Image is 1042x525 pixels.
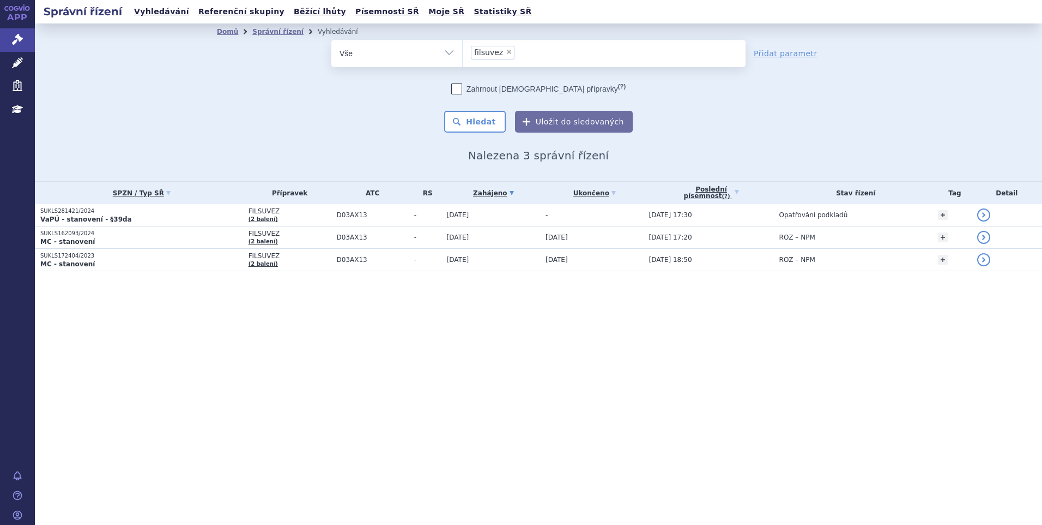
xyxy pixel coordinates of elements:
[337,256,409,264] span: D03AX13
[318,23,372,40] li: Vyhledávání
[249,207,331,215] span: FILSUVEZ
[252,28,304,35] a: Správní řízení
[40,260,95,268] strong: MC - stanovení
[40,207,243,215] p: SUKLS281421/2024
[425,4,468,19] a: Moje SŘ
[243,182,331,204] th: Přípravek
[40,186,243,201] a: SPZN / Typ SŘ
[754,48,817,59] a: Přidat parametr
[779,234,815,241] span: ROZ – NPM
[618,83,626,90] abbr: (?)
[447,234,469,241] span: [DATE]
[195,4,288,19] a: Referenční skupiny
[40,230,243,237] p: SUKLS162093/2024
[217,28,238,35] a: Domů
[546,256,568,264] span: [DATE]
[337,234,409,241] span: D03AX13
[290,4,349,19] a: Běžící lhůty
[35,4,131,19] h2: Správní řízení
[40,252,243,260] p: SUKLS172404/2023
[779,256,815,264] span: ROZ – NPM
[249,261,278,267] a: (2 balení)
[649,211,692,219] span: [DATE] 17:30
[414,234,441,241] span: -
[414,211,441,219] span: -
[40,238,95,246] strong: MC - stanovení
[468,149,609,162] span: Nalezena 3 správní řízení
[546,186,643,201] a: Ukončeno
[447,186,540,201] a: Zahájeno
[447,211,469,219] span: [DATE]
[518,45,524,59] input: filsuvez
[649,182,774,204] a: Poslednípísemnost(?)
[131,4,192,19] a: Vyhledávání
[352,4,422,19] a: Písemnosti SŘ
[774,182,933,204] th: Stav řízení
[938,255,948,265] a: +
[938,232,948,242] a: +
[249,230,331,237] span: FILSUVEZ
[414,256,441,264] span: -
[515,111,633,133] button: Uložit do sledovaných
[722,193,730,200] abbr: (?)
[409,182,441,204] th: RS
[451,83,626,94] label: Zahrnout [DEMOGRAPHIC_DATA] přípravky
[470,4,535,19] a: Statistiky SŘ
[444,111,506,133] button: Hledat
[649,256,692,264] span: [DATE] 18:50
[249,238,278,244] a: (2 balení)
[40,216,132,223] strong: VaPÚ - stanovení - §39da
[977,208,990,222] a: detail
[331,182,409,204] th: ATC
[546,211,548,219] span: -
[977,231,990,244] a: detail
[447,256,469,264] span: [DATE]
[506,49,512,55] span: ×
[546,234,568,241] span: [DATE]
[932,182,972,204] th: Tag
[474,49,503,56] span: filsuvez
[977,253,990,266] a: detail
[938,210,948,220] a: +
[249,216,278,222] a: (2 balení)
[779,211,848,219] span: Opatřování podkladů
[972,182,1042,204] th: Detail
[337,211,409,219] span: D03AX13
[249,252,331,260] span: FILSUVEZ
[649,234,692,241] span: [DATE] 17:20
